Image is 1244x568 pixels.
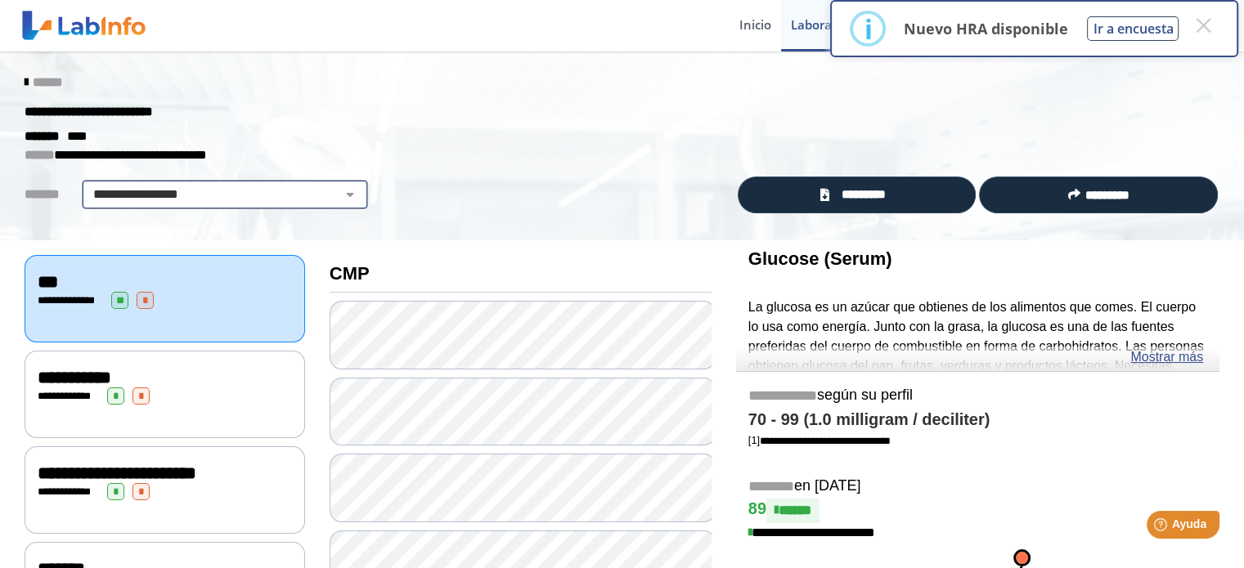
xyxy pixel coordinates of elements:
p: La glucosa es un azúcar que obtienes de los alimentos que comes. El cuerpo lo usa como energía. J... [748,297,1207,434]
button: Close this dialog [1188,11,1218,40]
div: i [864,14,872,43]
h5: en [DATE] [748,477,1207,496]
h5: según su perfil [748,387,1207,405]
iframe: Help widget launcher [1098,504,1226,550]
h4: 89 [748,499,1207,523]
a: Mostrar más [1130,347,1203,367]
button: Ir a encuesta [1087,16,1179,41]
a: [1] [748,434,891,446]
h4: 70 - 99 (1.0 milligram / deciliter) [748,410,1207,430]
b: Glucose (Serum) [748,248,892,269]
p: Nuevo HRA disponible [903,19,1067,38]
b: CMP [330,263,370,284]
